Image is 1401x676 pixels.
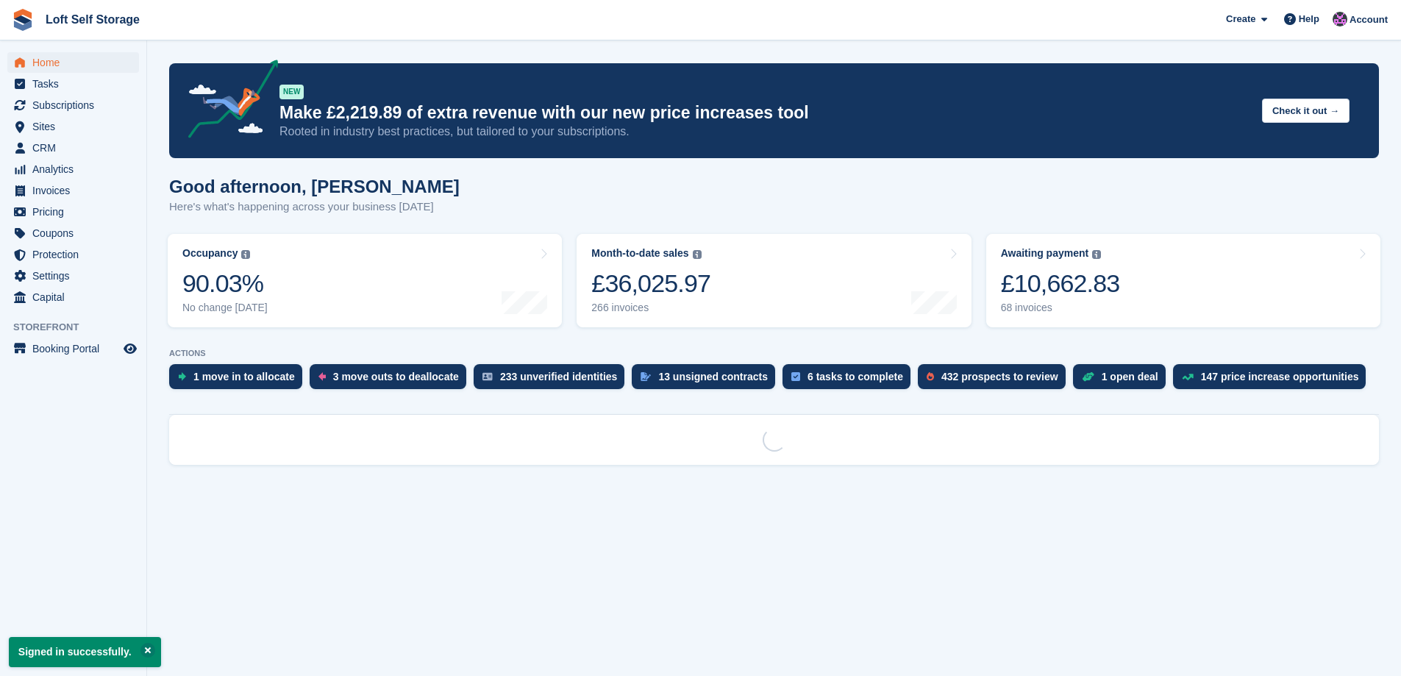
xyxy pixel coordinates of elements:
div: NEW [279,85,304,99]
a: 147 price increase opportunities [1173,364,1374,396]
img: move_ins_to_allocate_icon-fdf77a2bb77ea45bf5b3d319d69a93e2d87916cf1d5bf7949dd705db3b84f3ca.svg [178,372,186,381]
span: Create [1226,12,1255,26]
img: verify_identity-adf6edd0f0f0b5bbfe63781bf79b02c33cf7c696d77639b501bdc392416b5a36.svg [482,372,493,381]
div: Awaiting payment [1001,247,1089,260]
a: menu [7,95,139,115]
div: 68 invoices [1001,302,1120,314]
p: Here's what's happening across your business [DATE] [169,199,460,216]
a: menu [7,202,139,222]
div: £10,662.83 [1001,268,1120,299]
a: menu [7,74,139,94]
img: price-adjustments-announcement-icon-8257ccfd72463d97f412b2fc003d46551f7dbcb40ab6d574587a9cd5c0d94... [176,60,279,143]
a: 432 prospects to review [918,364,1073,396]
img: deal-1b604bf984904fb50ccaf53a9ad4b4a5d6e5aea283cecdc64d6e3604feb123c2.svg [1082,371,1094,382]
a: Preview store [121,340,139,357]
div: 266 invoices [591,302,710,314]
a: Awaiting payment £10,662.83 68 invoices [986,234,1380,327]
a: 3 move outs to deallocate [310,364,474,396]
a: menu [7,244,139,265]
div: 1 move in to allocate [193,371,295,383]
div: 6 tasks to complete [808,371,903,383]
a: menu [7,116,139,137]
span: Protection [32,244,121,265]
span: Coupons [32,223,121,243]
span: Analytics [32,159,121,179]
div: 432 prospects to review [941,371,1058,383]
a: menu [7,287,139,307]
div: 233 unverified identities [500,371,618,383]
a: Occupancy 90.03% No change [DATE] [168,234,562,327]
div: 147 price increase opportunities [1201,371,1359,383]
a: 6 tasks to complete [783,364,918,396]
p: Rooted in industry best practices, but tailored to your subscriptions. [279,124,1250,140]
p: Make £2,219.89 of extra revenue with our new price increases tool [279,102,1250,124]
img: icon-info-grey-7440780725fd019a000dd9b08b2336e03edf1995a4989e88bcd33f0948082b44.svg [1092,250,1101,259]
span: Sites [32,116,121,137]
img: move_outs_to_deallocate_icon-f764333ba52eb49d3ac5e1228854f67142a1ed5810a6f6cc68b1a99e826820c5.svg [318,372,326,381]
span: Pricing [32,202,121,222]
img: icon-info-grey-7440780725fd019a000dd9b08b2336e03edf1995a4989e88bcd33f0948082b44.svg [241,250,250,259]
span: Home [32,52,121,73]
p: Signed in successfully. [9,637,161,667]
div: 13 unsigned contracts [658,371,768,383]
img: task-75834270c22a3079a89374b754ae025e5fb1db73e45f91037f5363f120a921f8.svg [791,372,800,381]
div: 1 open deal [1102,371,1158,383]
a: Loft Self Storage [40,7,146,32]
img: Amy Wright [1333,12,1347,26]
div: £36,025.97 [591,268,710,299]
span: Storefront [13,320,146,335]
a: menu [7,338,139,359]
div: 3 move outs to deallocate [333,371,459,383]
p: ACTIONS [169,349,1379,358]
a: 1 move in to allocate [169,364,310,396]
div: No change [DATE] [182,302,268,314]
span: Capital [32,287,121,307]
span: CRM [32,138,121,158]
a: menu [7,52,139,73]
div: Month-to-date sales [591,247,688,260]
a: menu [7,223,139,243]
a: menu [7,180,139,201]
span: Help [1299,12,1319,26]
a: 1 open deal [1073,364,1173,396]
h1: Good afternoon, [PERSON_NAME] [169,177,460,196]
a: 233 unverified identities [474,364,632,396]
a: menu [7,266,139,286]
img: stora-icon-8386f47178a22dfd0bd8f6a31ec36ba5ce8667c1dd55bd0f319d3a0aa187defe.svg [12,9,34,31]
span: Tasks [32,74,121,94]
a: menu [7,159,139,179]
img: prospect-51fa495bee0391a8d652442698ab0144808aea92771e9ea1ae160a38d050c398.svg [927,372,934,381]
a: Month-to-date sales £36,025.97 266 invoices [577,234,971,327]
span: Booking Portal [32,338,121,359]
img: icon-info-grey-7440780725fd019a000dd9b08b2336e03edf1995a4989e88bcd33f0948082b44.svg [693,250,702,259]
a: menu [7,138,139,158]
img: contract_signature_icon-13c848040528278c33f63329250d36e43548de30e8caae1d1a13099fd9432cc5.svg [641,372,651,381]
div: 90.03% [182,268,268,299]
span: Invoices [32,180,121,201]
button: Check it out → [1262,99,1350,123]
span: Settings [32,266,121,286]
a: 13 unsigned contracts [632,364,783,396]
div: Occupancy [182,247,238,260]
img: price_increase_opportunities-93ffe204e8149a01c8c9dc8f82e8f89637d9d84a8eef4429ea346261dce0b2c0.svg [1182,374,1194,380]
span: Account [1350,13,1388,27]
span: Subscriptions [32,95,121,115]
